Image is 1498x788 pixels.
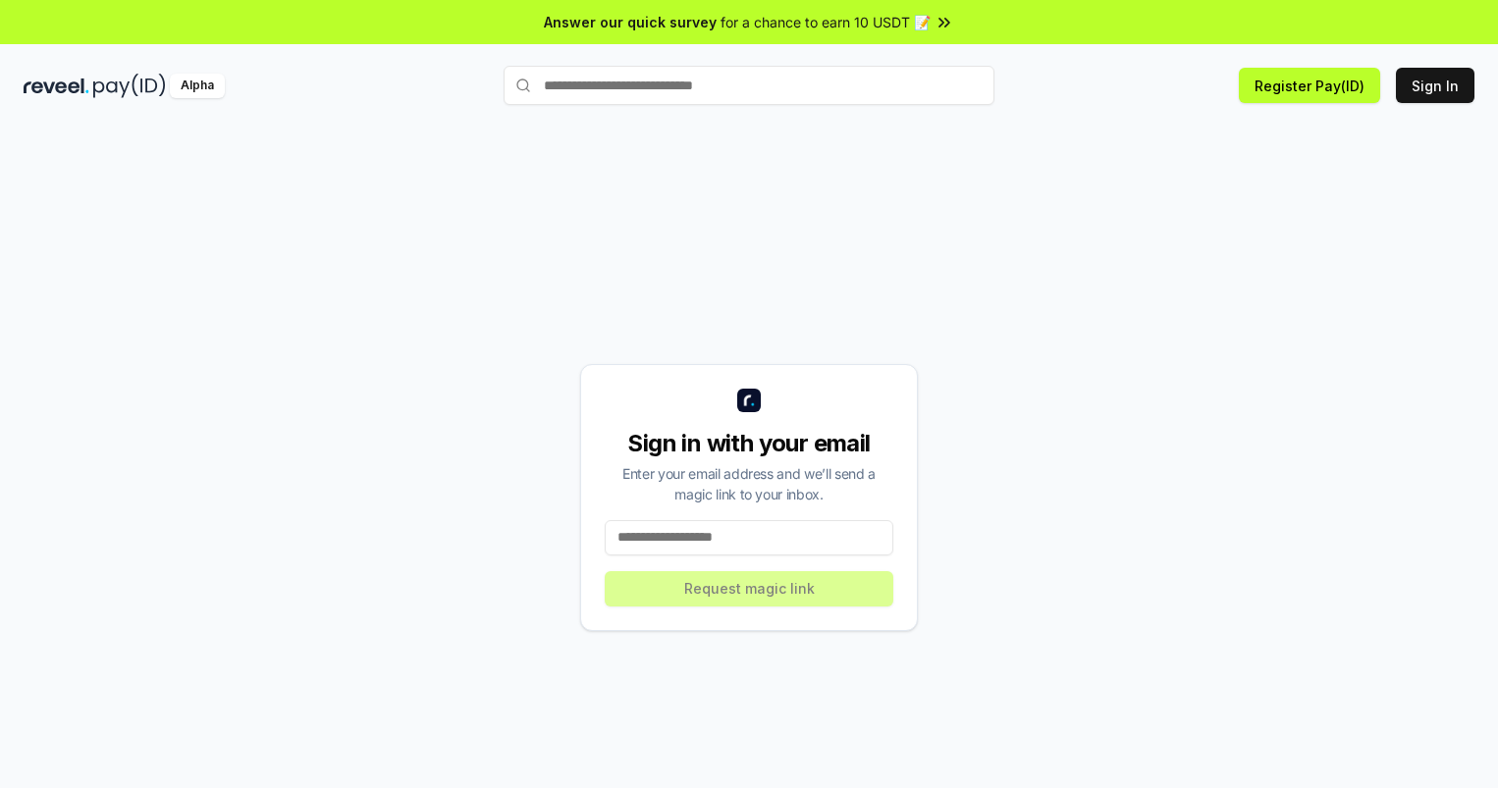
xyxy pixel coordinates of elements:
img: logo_small [737,389,761,412]
div: Enter your email address and we’ll send a magic link to your inbox. [605,463,893,504]
img: reveel_dark [24,74,89,98]
span: for a chance to earn 10 USDT 📝 [721,12,931,32]
button: Register Pay(ID) [1239,68,1380,103]
span: Answer our quick survey [544,12,717,32]
img: pay_id [93,74,166,98]
div: Alpha [170,74,225,98]
button: Sign In [1396,68,1474,103]
div: Sign in with your email [605,428,893,459]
